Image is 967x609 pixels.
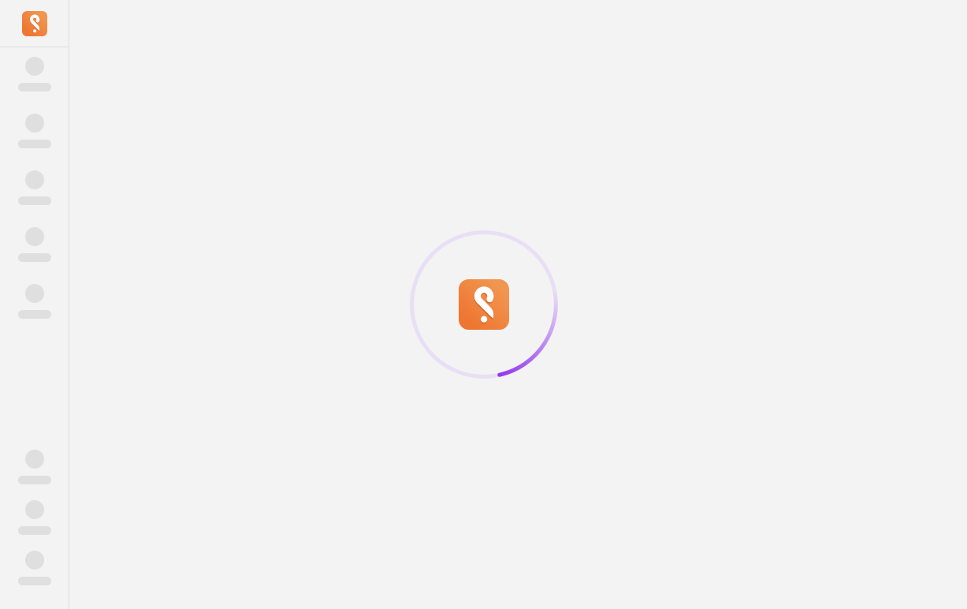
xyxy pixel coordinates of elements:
span: ‌ [18,577,51,585]
span: ‌ [25,57,44,76]
span: ‌ [18,140,51,148]
span: ‌ [25,500,44,519]
span: ‌ [18,253,51,262]
span: ‌ [25,170,44,189]
span: ‌ [18,83,51,92]
span: ‌ [18,310,51,319]
span: ‌ [25,114,44,133]
span: ‌ [25,551,44,570]
span: ‌ [18,526,51,535]
span: ‌ [18,196,51,205]
span: ‌ [18,476,51,484]
span: ‌ [25,284,44,303]
span: ‌ [25,450,44,469]
span: ‌ [25,227,44,246]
